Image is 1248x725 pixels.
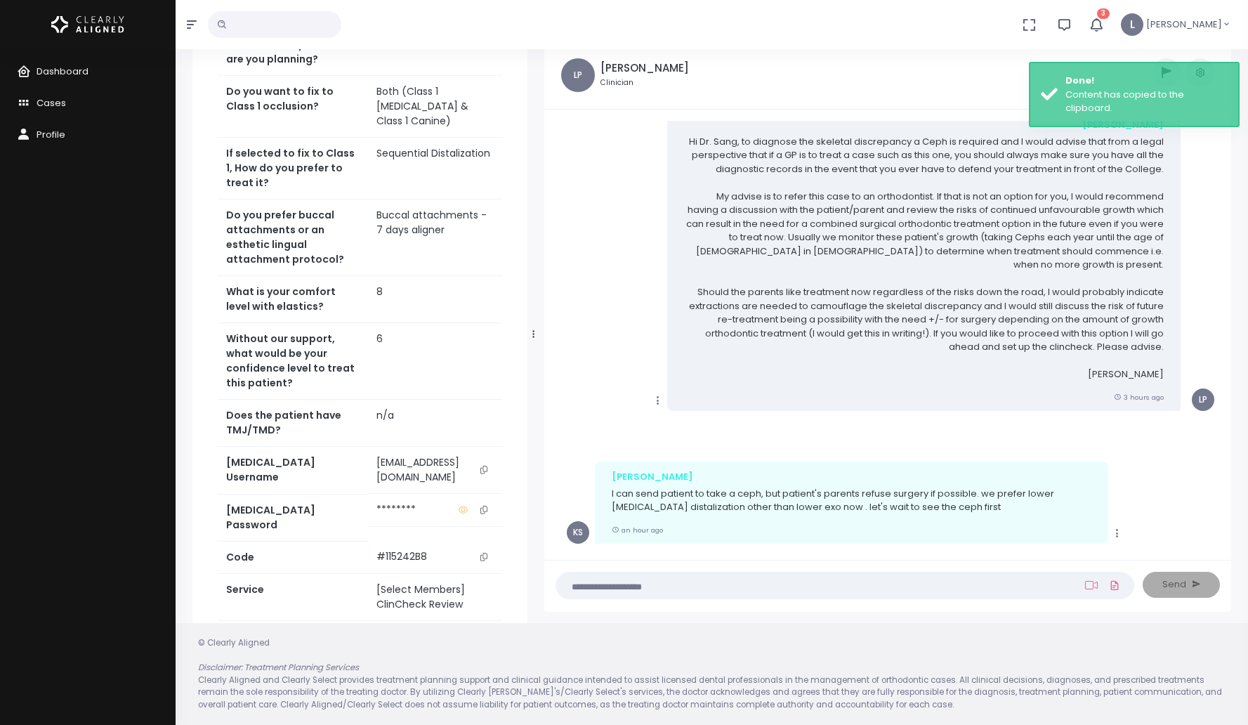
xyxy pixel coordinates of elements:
[368,323,502,400] td: 6
[1114,393,1164,402] small: 3 hours ago
[1146,18,1222,32] span: [PERSON_NAME]
[1121,13,1143,36] span: L
[1065,88,1228,115] div: Content has copied to the clipboard.
[561,58,595,92] span: LP
[218,494,368,541] th: [MEDICAL_DATA] Password
[368,276,502,323] td: 8
[218,400,368,447] th: Does the patient have TMJ/TMD?
[1192,388,1214,411] span: LP
[218,323,368,400] th: Without our support, what would be your confidence level to treat this patient?
[1065,74,1228,88] div: Done!
[1106,573,1123,598] a: Add Files
[368,447,502,494] td: [EMAIL_ADDRESS][DOMAIN_NAME]
[684,135,1164,381] p: Hi Dr. Sang, to diagnose the skeletal discrepancy a Ceph is required and I would advise that from...
[684,118,1164,132] div: [PERSON_NAME]
[198,662,359,673] em: Disclaimer: Treatment Planning Services
[218,276,368,323] th: What is your comfort level with elastics?
[600,77,689,89] small: Clinician
[612,487,1091,514] p: I can send patient to take a ceph, but patient's parents refuse surgery if possible. we prefer lo...
[1097,8,1110,19] span: 3
[368,400,502,447] td: n/a
[368,200,502,276] td: Buccal attachments - 7 days aligner
[368,541,502,573] td: #115242B8
[37,96,66,110] span: Cases
[368,76,502,138] td: Both (Class 1 [MEDICAL_DATA] & Class 1 Canine)
[218,200,368,276] th: Do you prefer buccal attachments or an esthetic lingual attachment protocol?
[218,574,368,621] th: Service
[218,541,368,573] th: Code
[218,447,368,495] th: [MEDICAL_DATA] Username
[376,582,494,612] div: [Select Members] ClinCheck Review
[556,121,1220,544] div: scrollable content
[368,138,502,200] td: Sequential Distalization
[612,470,1091,484] div: [PERSON_NAME]
[600,62,689,74] h5: [PERSON_NAME]
[37,128,65,141] span: Profile
[192,41,527,627] div: scrollable content
[567,521,589,544] span: KS
[218,76,368,138] th: Do you want to fix to Class 1 occlusion?
[51,10,124,39] img: Logo Horizontal
[1082,580,1101,591] a: Add Loom Video
[612,525,663,535] small: an hour ago
[184,637,1240,711] div: © Clearly Aligned Clearly Aligned and Clearly Select provides treatment planning support and clin...
[218,138,368,200] th: If selected to fix to Class 1, How do you prefer to treat it?
[37,65,88,78] span: Dashboard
